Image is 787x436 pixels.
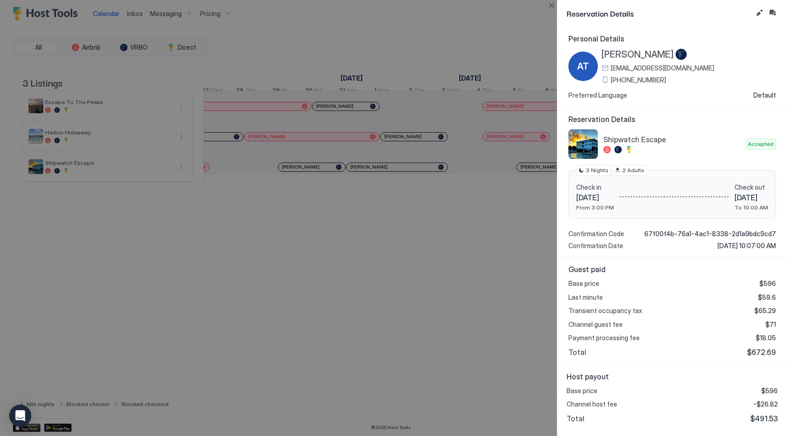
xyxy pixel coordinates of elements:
[753,400,778,408] span: -$26.82
[735,183,768,192] span: Check out
[644,230,776,238] span: 67f00f4b-76a1-4ac1-8338-2d1a9bdc9cd7
[586,166,608,174] span: 3 Nights
[576,193,614,202] span: [DATE]
[718,242,776,250] span: [DATE] 10:07:00 AM
[754,7,765,18] button: Edit reservation
[765,320,776,329] span: $71
[567,387,597,395] span: Base price
[747,348,776,357] span: $672.69
[576,183,614,192] span: Check in
[568,91,627,99] span: Preferred Language
[567,7,752,19] span: Reservation Details
[761,387,778,395] span: $596
[9,405,31,427] div: Open Intercom Messenger
[735,204,768,211] span: To 10:00 AM
[759,279,776,288] span: $596
[603,135,742,144] span: Shipwatch Escape
[577,59,589,73] span: AT
[568,348,586,357] span: Total
[568,115,776,124] span: Reservation Details
[748,140,774,148] span: Accepted
[568,320,623,329] span: Channel guest fee
[568,265,776,274] span: Guest paid
[568,34,776,43] span: Personal Details
[568,293,603,302] span: Last minute
[735,193,768,202] span: [DATE]
[754,307,776,315] span: $65.29
[602,49,674,60] span: [PERSON_NAME]
[568,242,623,250] span: Confirmation Date
[767,7,778,18] button: Inbox
[568,230,624,238] span: Confirmation Code
[568,279,599,288] span: Base price
[567,414,584,423] span: Total
[567,372,778,381] span: Host payout
[567,400,617,408] span: Channel host fee
[753,91,776,99] span: Default
[756,334,776,342] span: $18.05
[576,204,614,211] span: From 3:00 PM
[611,64,714,72] span: [EMAIL_ADDRESS][DOMAIN_NAME]
[568,129,598,159] div: listing image
[758,293,776,302] span: $59.6
[750,414,778,423] span: $491.53
[568,307,642,315] span: Transient occupancy tax
[611,76,666,84] span: [PHONE_NUMBER]
[622,166,644,174] span: 2 Adults
[568,334,640,342] span: Payment processing fee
